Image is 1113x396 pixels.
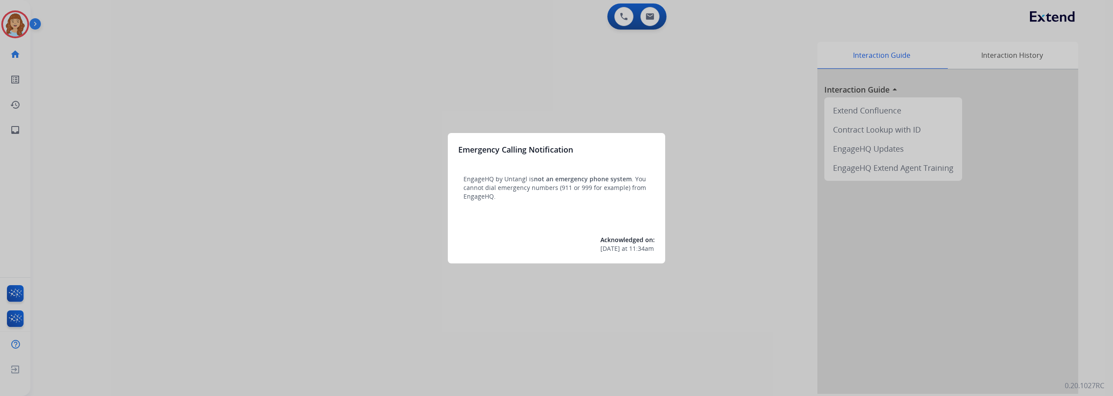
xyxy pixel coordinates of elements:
span: Acknowledged on: [600,236,655,244]
p: EngageHQ by Untangl is . You cannot dial emergency numbers (911 or 999 for example) from EngageHQ. [463,175,650,201]
span: not an emergency phone system [534,175,632,183]
div: at [600,244,655,253]
span: 11:34am [629,244,654,253]
span: [DATE] [600,244,620,253]
h3: Emergency Calling Notification [458,143,573,156]
p: 0.20.1027RC [1065,380,1104,391]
